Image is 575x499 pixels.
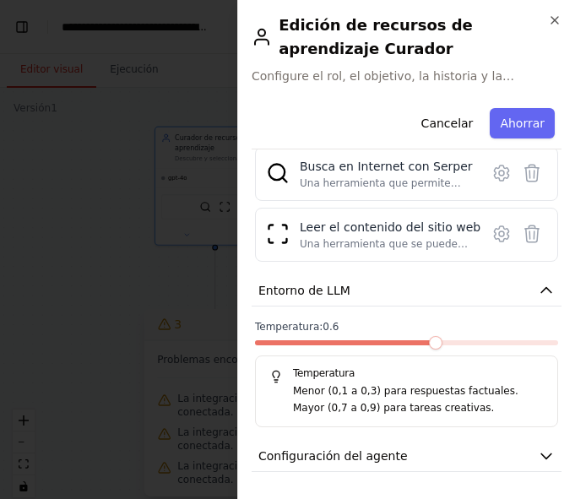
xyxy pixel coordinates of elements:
font: Ahorrar [500,117,545,130]
font: Configuración del agente [258,449,408,463]
button: Configurar herramienta [486,158,517,188]
font: Temperatura [293,367,355,379]
font: Configure el rol, el objetivo, la historia y la configuración del modelo de su agente. [252,69,514,100]
button: Configurar herramienta [486,219,517,249]
font: Mayor (0,7 a 0,9) para tareas creativas. [293,402,494,414]
button: Entorno de LLM [252,275,561,306]
font: Una herramienta que se puede utilizar para leer el contenido de un sitio web. [300,238,468,277]
button: Herramienta de eliminación [517,158,547,188]
font: Entorno de LLM [258,284,350,297]
span: 0.6 [255,320,339,334]
font: Una herramienta que permite buscar en internet mediante una consulta de búsqueda. Admite diferent... [300,177,467,257]
button: Herramienta de eliminación [517,219,547,249]
font: Busca en Internet con Serper [300,160,473,173]
img: Herramienta para raspar sitios web [266,222,290,246]
font: Cancelar [421,117,474,130]
button: Ahorrar [490,108,555,138]
font: Temperatura: [255,321,323,333]
font: Edición de recursos de aprendizaje Curador [279,16,473,57]
button: Configuración del agente [252,441,561,472]
font: Menor (0,1 a 0,3) para respuestas factuales. [293,385,518,397]
font: Leer el contenido del sitio web [300,220,480,234]
button: Cancelar [411,108,484,138]
img: Herramienta de desarrollo de Serper [266,161,290,185]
